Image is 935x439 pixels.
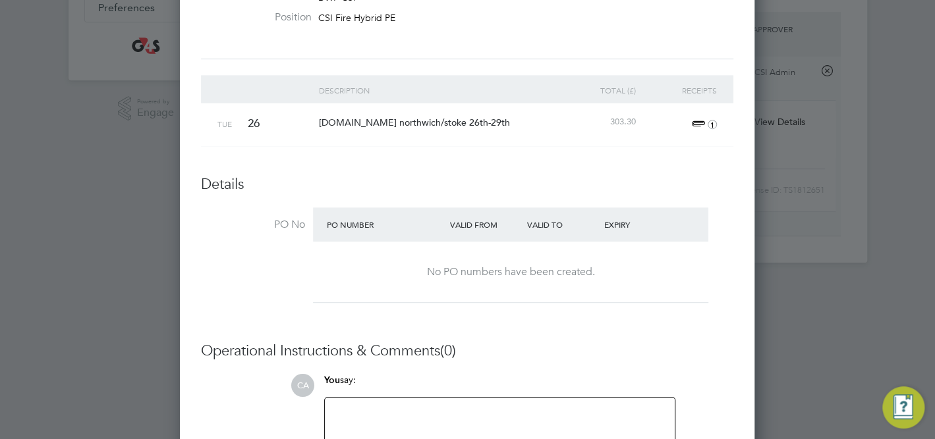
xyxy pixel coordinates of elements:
[291,374,314,397] span: CA
[201,218,305,232] label: PO No
[319,116,510,128] span: [DOMAIN_NAME] northwich/stoke 26th-29th
[708,120,717,129] i: 1
[217,118,232,129] span: Tue
[318,12,395,24] span: CSI Fire Hybrid PE
[639,75,720,105] div: Receipts
[326,265,695,279] div: No PO numbers have been created.
[201,342,733,361] h3: Operational Instructions & Comments
[882,386,924,428] button: Engage Resource Center
[316,75,559,105] div: Description
[558,75,639,105] div: Total (£)
[248,116,260,130] span: 26
[324,374,675,397] div: say:
[440,342,456,359] span: (0)
[601,213,678,236] div: Expiry
[610,116,636,127] span: 303.30
[239,11,312,24] label: Position
[201,175,733,194] h3: Details
[447,213,524,236] div: Valid From
[324,213,447,236] div: PO Number
[524,213,601,236] div: Valid To
[324,374,340,386] span: You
